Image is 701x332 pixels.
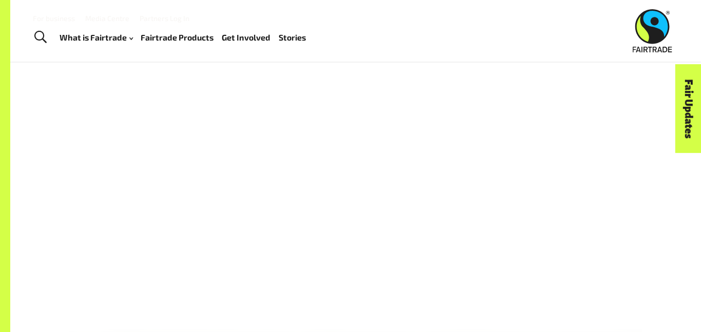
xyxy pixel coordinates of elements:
[141,30,213,45] a: Fairtrade Products
[60,30,133,45] a: What is Fairtrade
[85,14,129,23] a: Media Centre
[633,9,672,52] img: Fairtrade Australia New Zealand logo
[140,14,189,23] a: Partners Log In
[28,25,53,50] a: Toggle Search
[33,14,75,23] a: For business
[279,30,306,45] a: Stories
[222,30,270,45] a: Get Involved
